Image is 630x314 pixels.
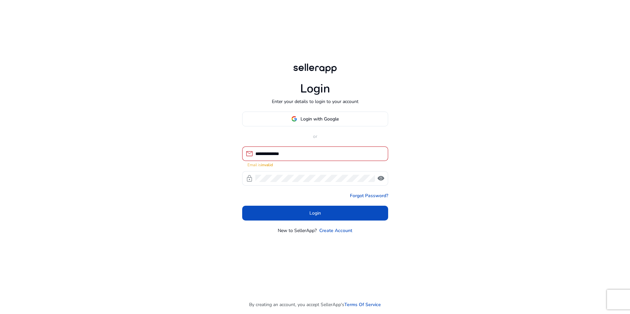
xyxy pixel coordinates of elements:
[245,150,253,158] span: mail
[242,133,388,140] p: or
[291,116,297,122] img: google-logo.svg
[247,161,383,168] mat-error: Email is
[344,301,381,308] a: Terms Of Service
[377,174,385,182] span: visibility
[261,162,273,168] strong: invalid
[278,227,317,234] p: New to SellerApp?
[242,206,388,221] button: Login
[300,82,330,96] h1: Login
[301,116,339,122] span: Login with Google
[350,192,388,199] a: Forgot Password?
[272,98,358,105] p: Enter your details to login to your account
[309,210,321,217] span: Login
[319,227,352,234] a: Create Account
[245,174,253,182] span: lock
[242,112,388,126] button: Login with Google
